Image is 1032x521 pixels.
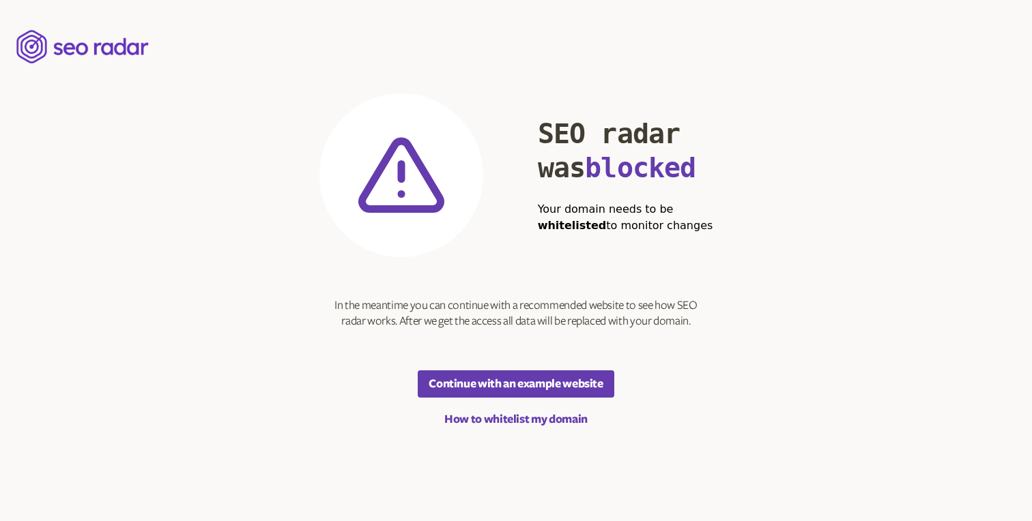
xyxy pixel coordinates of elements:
[444,411,588,428] a: How to whitelist my domain
[334,298,697,329] p: In the meantime you can continue with a recommended website to see how SEO radar works. After we ...
[538,219,607,232] span: whitelisted
[585,152,696,183] span: blocked
[538,201,713,234] h2: Your domain needs to be to monitor changes
[418,370,614,398] button: Continue with an example website
[538,117,713,185] h1: SEO radar was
